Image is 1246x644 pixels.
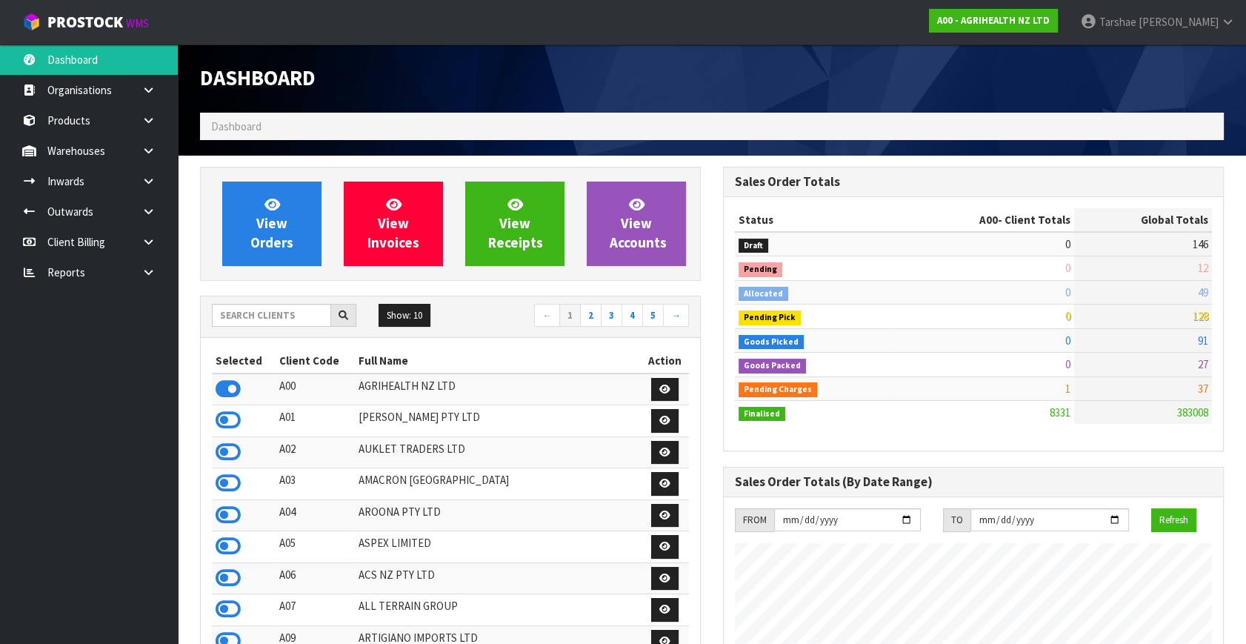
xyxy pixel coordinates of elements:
nav: Page navigation [462,304,689,330]
strong: A00 - AGRIHEALTH NZ LTD [937,14,1050,27]
span: View Receipts [488,196,543,251]
span: 146 [1193,237,1208,251]
a: ViewAccounts [587,182,686,266]
span: ProStock [47,13,123,32]
td: AROONA PTY LTD [355,499,641,531]
div: FROM [735,508,774,532]
span: Draft [739,239,768,253]
div: TO [943,508,970,532]
td: ASPEX LIMITED [355,531,641,563]
td: ACS NZ PTY LTD [355,562,641,594]
span: Finalised [739,407,785,422]
span: View Invoices [367,196,419,251]
span: 8331 [1050,405,1070,419]
span: Allocated [739,287,788,302]
span: Goods Picked [739,335,804,350]
a: ViewOrders [222,182,322,266]
span: Pending [739,262,782,277]
th: - Client Totals [893,208,1074,232]
span: 128 [1193,309,1208,323]
td: [PERSON_NAME] PTY LTD [355,405,641,437]
a: A00 - AGRIHEALTH NZ LTD [929,9,1058,33]
span: 1 [1065,382,1070,396]
span: A00 [979,213,998,227]
td: A01 [276,405,355,437]
a: → [663,304,689,328]
a: 5 [642,304,664,328]
span: 0 [1065,357,1070,371]
span: [PERSON_NAME] [1139,15,1219,29]
span: 0 [1065,309,1070,323]
th: Global Totals [1074,208,1212,232]
span: 383008 [1177,405,1208,419]
span: 91 [1198,333,1208,348]
td: A00 [276,374,355,405]
a: ViewInvoices [344,182,443,266]
span: Pending Pick [739,311,801,325]
input: Search clients [212,304,331,327]
span: View Accounts [610,196,667,251]
td: AUKLET TRADERS LTD [355,436,641,468]
span: 27 [1198,357,1208,371]
a: 1 [559,304,581,328]
button: Show: 10 [379,304,430,328]
td: A07 [276,594,355,626]
td: A03 [276,468,355,500]
small: WMS [126,16,149,30]
span: 0 [1065,333,1070,348]
td: AGRIHEALTH NZ LTD [355,374,641,405]
span: 0 [1065,261,1070,275]
span: 0 [1065,237,1070,251]
a: 3 [601,304,622,328]
span: 0 [1065,285,1070,299]
a: 2 [580,304,602,328]
td: ALL TERRAIN GROUP [355,594,641,626]
td: A05 [276,531,355,563]
span: Dashboard [200,64,316,91]
th: Status [735,208,893,232]
span: Tarshae [1099,15,1136,29]
span: Dashboard [211,119,261,133]
th: Action [641,349,689,373]
td: A04 [276,499,355,531]
span: Pending Charges [739,382,817,397]
span: 12 [1198,261,1208,275]
h3: Sales Order Totals (By Date Range) [735,475,1212,489]
a: 4 [622,304,643,328]
span: View Orders [250,196,293,251]
span: 49 [1198,285,1208,299]
th: Client Code [276,349,355,373]
th: Full Name [355,349,641,373]
img: cube-alt.png [22,13,41,31]
h3: Sales Order Totals [735,175,1212,189]
span: 37 [1198,382,1208,396]
button: Refresh [1151,508,1196,532]
span: Goods Packed [739,359,806,374]
th: Selected [212,349,276,373]
a: ← [534,304,560,328]
a: ViewReceipts [465,182,564,266]
td: A02 [276,436,355,468]
td: A06 [276,562,355,594]
td: AMACRON [GEOGRAPHIC_DATA] [355,468,641,500]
